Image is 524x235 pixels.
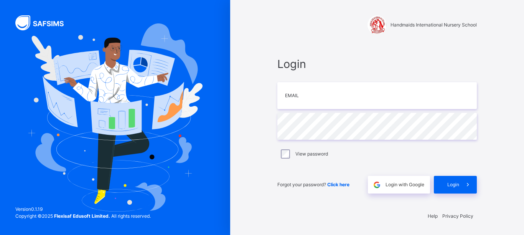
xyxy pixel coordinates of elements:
[277,56,477,72] span: Login
[15,15,73,30] img: SAFSIMS Logo
[15,213,151,219] span: Copyright © 2025 All rights reserved.
[372,180,381,189] img: google.396cfc9801f0270233282035f929180a.svg
[277,182,349,187] span: Forgot your password?
[15,206,151,213] span: Version 0.1.19
[28,23,202,212] img: Hero Image
[447,181,459,188] span: Login
[428,213,438,219] a: Help
[386,181,424,188] span: Login with Google
[442,213,473,219] a: Privacy Policy
[54,213,110,219] strong: Flexisaf Edusoft Limited.
[295,151,328,157] label: View password
[391,22,477,28] span: Handmaids International Nursery School
[327,182,349,187] a: Click here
